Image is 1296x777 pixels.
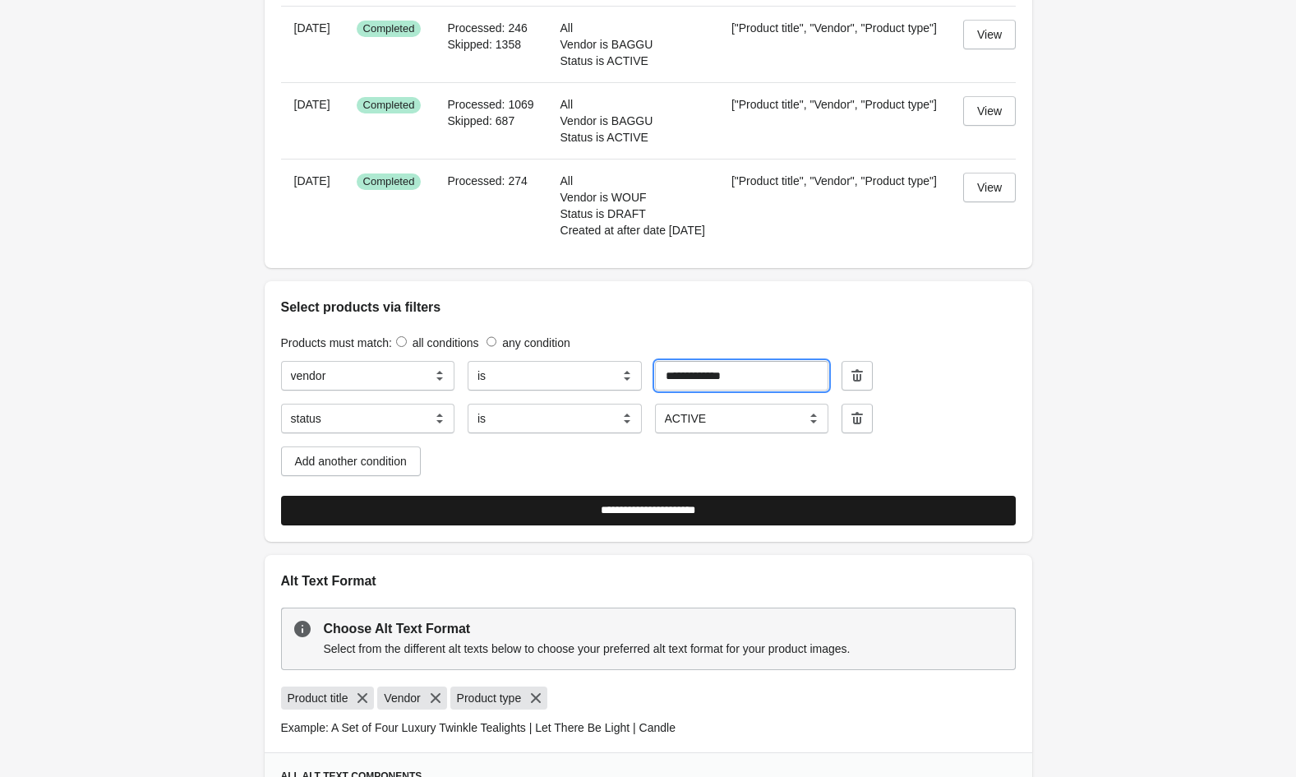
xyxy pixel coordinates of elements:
a: View [963,173,1016,202]
p: Select from the different alt texts below to choose your preferred alt text format for your produ... [324,641,1003,657]
p: Choose Alt Text Format [324,619,1003,639]
th: [DATE] [281,82,344,159]
td: ["Product title", "Vendor", "Product type"] [718,82,950,159]
td: All Vendor is BAGGU Status is ACTIVE [547,82,718,159]
td: All Vendor is BAGGU Status is ACTIVE [547,6,718,82]
td: Processed: 246 Skipped: 1358 [434,6,547,82]
span: Product type [457,690,522,706]
td: Processed: 274 [434,159,547,252]
td: ["Product title", "Vendor", "Product type"] [718,159,950,252]
h2: Alt Text Format [281,571,1016,591]
label: all conditions [413,336,479,349]
td: Processed: 1069 Skipped: 687 [434,82,547,159]
div: View [977,28,1002,41]
td: ["Product title", "Vendor", "Product type"] [718,6,950,82]
td: All Vendor is WOUF Status is DRAFT Created at after date [DATE] [547,159,718,252]
span: Product title [288,690,348,706]
th: [DATE] [281,159,344,252]
div: View [977,181,1002,194]
label: any condition [502,336,570,349]
div: Add another condition [295,455,407,468]
th: [DATE] [281,6,344,82]
p: Example: A Set of Four Luxury Twinkle Tealights | Let There Be Light | Candle [281,719,1016,736]
span: Vendor [384,690,420,706]
span: Completed [357,21,422,37]
span: Completed [357,97,422,113]
a: View [963,20,1016,49]
span: Completed [357,173,422,190]
h2: Select products via filters [281,298,1016,317]
div: Products must match: [281,334,1016,351]
a: View [963,96,1016,126]
div: View [977,104,1002,118]
button: Add another condition [281,446,421,476]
